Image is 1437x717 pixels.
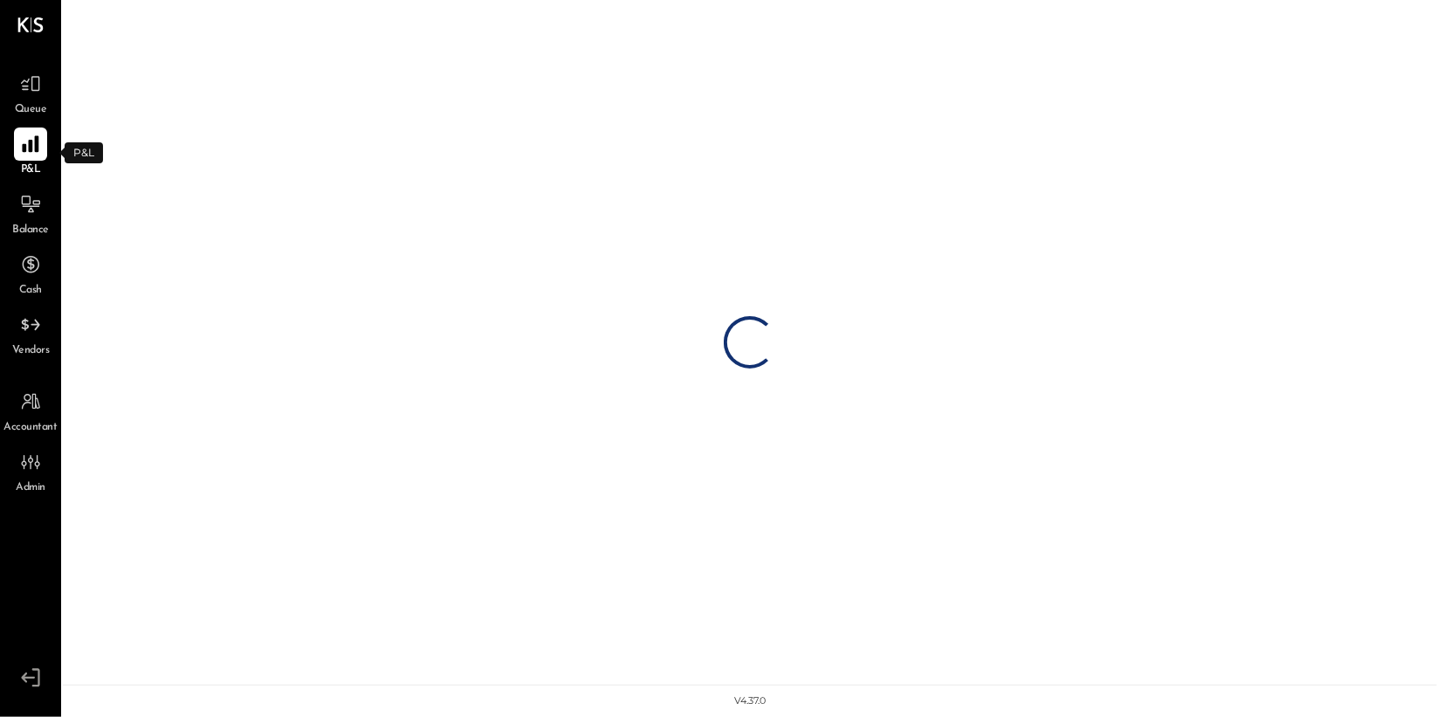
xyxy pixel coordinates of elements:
span: Admin [16,480,45,496]
a: Admin [1,445,60,496]
span: Cash [19,283,42,299]
a: P&L [1,128,60,178]
span: Queue [15,102,47,118]
span: Vendors [12,343,50,359]
a: Accountant [1,385,60,436]
span: Balance [12,223,49,238]
a: Vendors [1,308,60,359]
div: P&L [65,142,103,163]
a: Balance [1,188,60,238]
div: v 4.37.0 [734,694,766,708]
span: Accountant [4,420,58,436]
span: P&L [21,162,41,178]
a: Queue [1,67,60,118]
a: Cash [1,248,60,299]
